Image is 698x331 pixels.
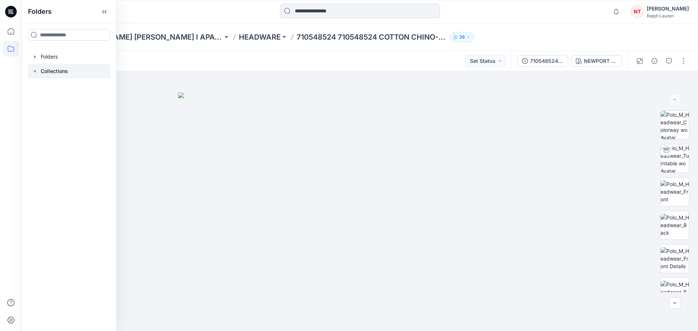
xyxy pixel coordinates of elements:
[661,144,689,173] img: Polo_M_Headwear_Turntable wo Avatar
[584,57,617,65] div: NEWPORT NAVY/ RL2000 RED - 014
[72,32,223,42] a: [PERSON_NAME] [PERSON_NAME] I APAC Digital Shop
[661,180,689,203] img: Polo_M_Headwear_Front
[41,67,68,76] p: Collections
[661,111,689,139] img: Polo_M_Headwear_Colorway wo Avatar
[647,13,689,19] div: Ralph Lauren
[661,280,689,303] img: Polo_M_Headwear_Back Details
[661,214,689,237] img: Polo_M_Headwear_Back
[571,55,622,67] button: NEWPORT NAVY/ RL2000 RED - 014
[450,32,474,42] button: 36
[530,57,563,65] div: 710548524 710548524 COTTON CHINO-SPORT CAP-HSC01A
[661,247,689,270] img: Polo_M_Headwear_Front Details
[647,4,689,13] div: [PERSON_NAME]
[239,32,281,42] a: HEADWARE
[517,55,568,67] button: 710548524 710548524 COTTON CHINO-SPORT CAP-HSC01A
[459,33,465,41] p: 36
[631,5,644,18] div: NT
[649,55,660,67] button: Details
[297,32,447,42] p: 710548524 710548524 COTTON CHINO-SPORT CAP-HSC01A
